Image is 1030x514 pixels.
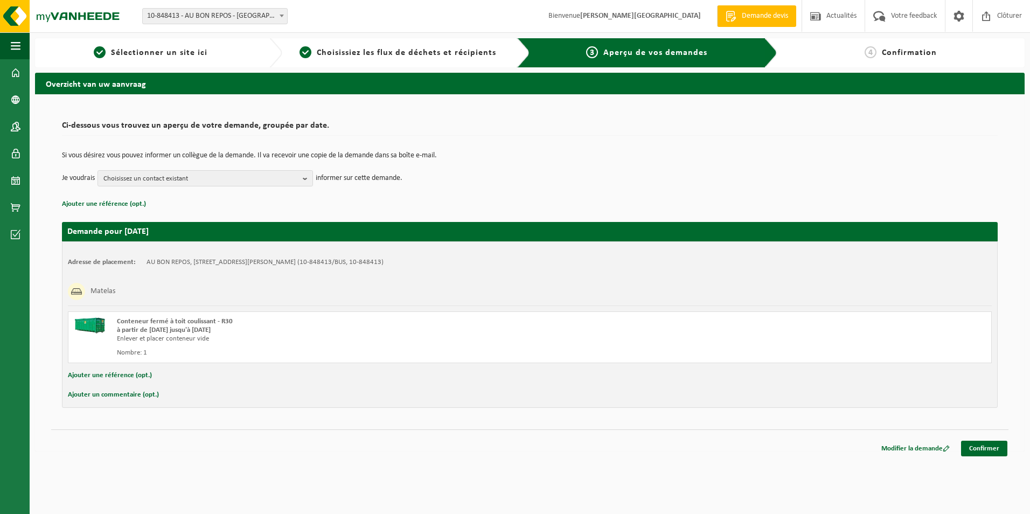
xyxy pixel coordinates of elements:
span: 4 [865,46,876,58]
h2: Ci-dessous vous trouvez un aperçu de votre demande, groupée par date. [62,121,998,136]
button: Ajouter un commentaire (opt.) [68,388,159,402]
div: Nombre: 1 [117,349,573,357]
span: Conteneur fermé à toit coulissant - R30 [117,318,233,325]
span: Sélectionner un site ici [111,48,207,57]
a: 2Choisissiez les flux de déchets et récipients [288,46,508,59]
a: 1Sélectionner un site ici [40,46,261,59]
a: Demande devis [717,5,796,27]
span: 10-848413 - AU BON REPOS - WATERLOO [142,8,288,24]
strong: à partir de [DATE] jusqu'à [DATE] [117,327,211,334]
h3: Matelas [91,283,115,300]
a: Modifier la demande [873,441,958,456]
button: Ajouter une référence (opt.) [68,369,152,383]
span: Choisissez un contact existant [103,171,298,187]
button: Choisissez un contact existant [98,170,313,186]
td: AU BON REPOS, [STREET_ADDRESS][PERSON_NAME] (10-848413/BUS, 10-848413) [147,258,384,267]
a: Confirmer [961,441,1007,456]
span: Demande devis [739,11,791,22]
img: HK-XR-30-GN-00.png [74,317,106,334]
span: Confirmation [882,48,937,57]
button: Ajouter une référence (opt.) [62,197,146,211]
span: 10-848413 - AU BON REPOS - WATERLOO [143,9,287,24]
span: Choisissiez les flux de déchets et récipients [317,48,496,57]
span: 1 [94,46,106,58]
strong: [PERSON_NAME][GEOGRAPHIC_DATA] [580,12,701,20]
p: Si vous désirez vous pouvez informer un collègue de la demande. Il va recevoir une copie de la de... [62,152,998,159]
span: 3 [586,46,598,58]
span: 2 [300,46,311,58]
p: informer sur cette demande. [316,170,402,186]
p: Je voudrais [62,170,95,186]
strong: Adresse de placement: [68,259,136,266]
strong: Demande pour [DATE] [67,227,149,236]
h2: Overzicht van uw aanvraag [35,73,1025,94]
div: Enlever et placer conteneur vide [117,335,573,343]
span: Aperçu de vos demandes [603,48,707,57]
